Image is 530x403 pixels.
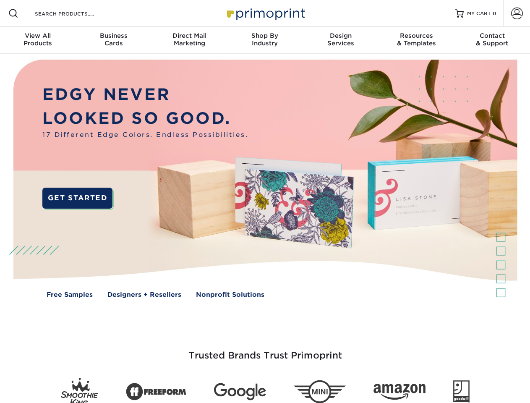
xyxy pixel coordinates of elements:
div: Industry [227,32,303,47]
a: Resources& Templates [379,27,454,54]
span: Resources [379,32,454,39]
p: LOOKED SO GOOD. [42,107,248,131]
input: SEARCH PRODUCTS..... [34,8,116,18]
a: DesignServices [303,27,379,54]
a: Direct MailMarketing [151,27,227,54]
h3: Trusted Brands Trust Primoprint [20,330,511,371]
span: 17 Different Edge Colors. Endless Possibilities. [42,130,248,140]
p: EDGY NEVER [42,83,248,107]
div: & Templates [379,32,454,47]
a: Nonprofit Solutions [196,290,264,300]
div: Marketing [151,32,227,47]
span: Contact [454,32,530,39]
a: Free Samples [47,290,93,300]
span: Design [303,32,379,39]
img: Amazon [373,384,426,400]
span: Business [76,32,151,39]
img: Google [214,383,266,400]
img: Goodwill [453,380,470,403]
span: Direct Mail [151,32,227,39]
div: Services [303,32,379,47]
a: Contact& Support [454,27,530,54]
img: Primoprint [223,4,307,22]
a: Designers + Resellers [107,290,181,300]
span: Shop By [227,32,303,39]
a: Shop ByIndustry [227,27,303,54]
a: BusinessCards [76,27,151,54]
span: 0 [493,10,496,16]
div: & Support [454,32,530,47]
div: Cards [76,32,151,47]
span: MY CART [467,10,491,17]
a: GET STARTED [42,188,112,209]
